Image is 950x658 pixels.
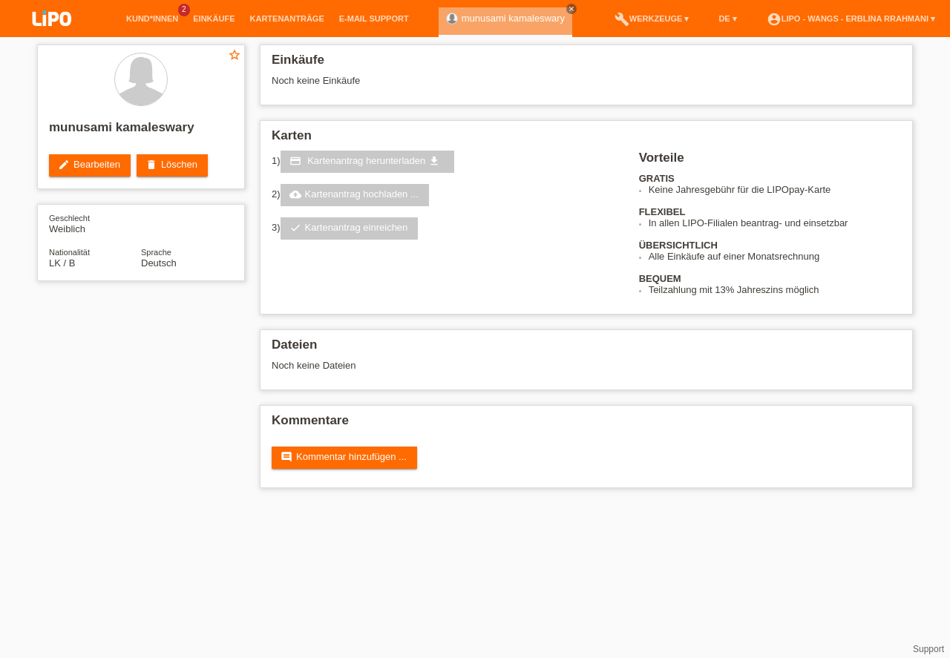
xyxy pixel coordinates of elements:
h2: Karten [272,128,901,151]
a: DE ▾ [711,14,744,23]
i: credit_card [289,155,301,167]
span: 2 [178,4,190,16]
h2: Vorteile [639,151,901,173]
div: Noch keine Dateien [272,360,725,371]
h2: Dateien [272,338,901,360]
a: credit_card Kartenantrag herunterladen get_app [281,151,454,173]
span: Nationalität [49,248,90,257]
a: Kartenanträge [243,14,332,23]
b: GRATIS [639,173,675,184]
i: cloud_upload [289,188,301,200]
div: Noch keine Einkäufe [272,75,901,97]
span: Sprache [141,248,171,257]
i: account_circle [767,12,782,27]
i: build [615,12,629,27]
li: Teilzahlung mit 13% Jahreszins möglich [649,284,901,295]
b: FLEXIBEL [639,206,686,217]
span: Kartenantrag herunterladen [307,155,425,166]
b: BEQUEM [639,273,681,284]
div: 2) [272,184,620,206]
i: edit [58,159,70,171]
li: Alle Einkäufe auf einer Monatsrechnung [649,251,901,262]
div: 1) [272,151,620,173]
a: editBearbeiten [49,154,131,177]
span: Sri Lanka / B / 16.01.2010 [49,257,75,269]
span: Deutsch [141,257,177,269]
div: 3) [272,217,620,240]
h2: munusami kamaleswary [49,120,233,142]
i: get_app [428,155,440,167]
a: munusami kamaleswary [462,13,565,24]
i: close [568,5,575,13]
i: comment [281,451,292,463]
a: cloud_uploadKartenantrag hochladen ... [281,184,429,206]
a: star_border [228,48,241,64]
a: buildWerkzeuge ▾ [607,14,697,23]
span: Geschlecht [49,214,90,223]
b: ÜBERSICHTLICH [639,240,718,251]
a: close [566,4,577,14]
i: star_border [228,48,241,62]
a: Kund*innen [119,14,186,23]
a: commentKommentar hinzufügen ... [272,447,417,469]
a: deleteLöschen [137,154,208,177]
div: Weiblich [49,212,141,234]
a: LIPO pay [15,30,89,42]
li: In allen LIPO-Filialen beantrag- und einsetzbar [649,217,901,228]
a: E-Mail Support [332,14,416,23]
a: checkKartenantrag einreichen [281,217,419,240]
h2: Einkäufe [272,53,901,75]
i: delete [145,159,157,171]
a: account_circleLIPO - Wangs - Erblina Rrahmani ▾ [759,14,943,23]
a: Einkäufe [186,14,242,23]
a: Support [913,644,944,654]
i: check [289,222,301,234]
li: Keine Jahresgebühr für die LIPOpay-Karte [649,184,901,195]
h2: Kommentare [272,413,901,435]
